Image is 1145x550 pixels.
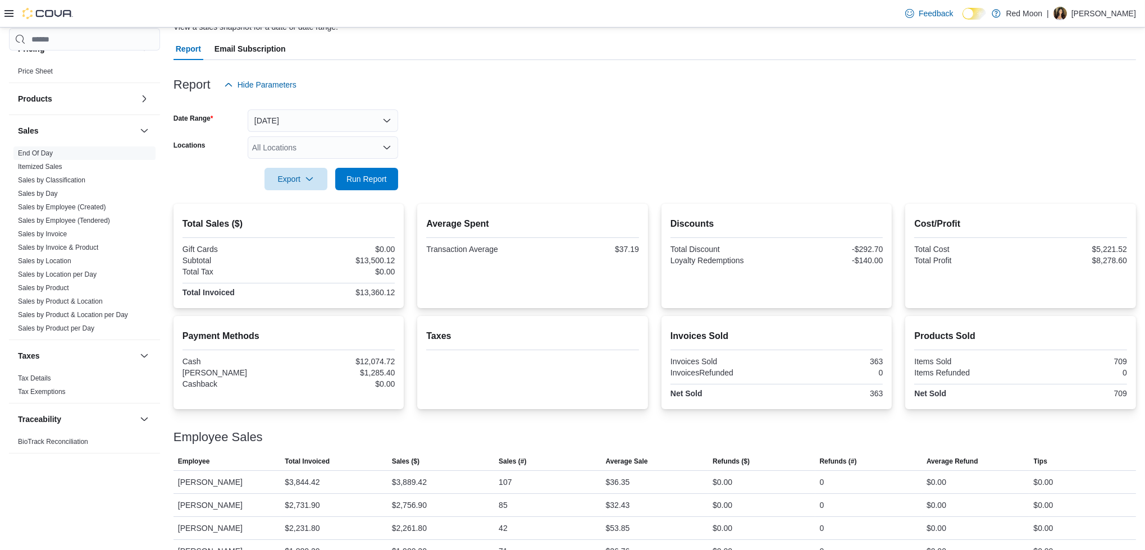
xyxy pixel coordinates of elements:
[285,475,320,489] div: $3,844.42
[18,67,53,76] span: Price Sheet
[176,38,201,60] span: Report
[183,329,395,343] h2: Payment Methods
[18,271,97,278] a: Sales by Location per Day
[138,349,151,363] button: Taxes
[18,189,58,198] span: Sales by Day
[238,79,296,90] span: Hide Parameters
[1071,7,1136,20] p: [PERSON_NAME]
[183,288,235,297] strong: Total Invoiced
[606,498,630,512] div: $32.43
[18,203,106,211] a: Sales by Employee (Created)
[9,372,160,403] div: Taxes
[914,217,1127,231] h2: Cost/Profit
[18,437,88,446] span: BioTrack Reconciliation
[426,245,530,254] div: Transaction Average
[18,149,53,158] span: End Of Day
[1034,457,1047,466] span: Tips
[914,245,1018,254] div: Total Cost
[606,521,630,535] div: $53.85
[1006,7,1043,20] p: Red Moon
[9,65,160,82] div: Pricing
[927,457,978,466] span: Average Refund
[18,350,40,361] h3: Taxes
[713,457,750,466] span: Refunds ($)
[183,267,286,276] div: Total Tax
[220,74,301,96] button: Hide Parameters
[291,379,395,388] div: $0.00
[18,216,110,225] span: Sales by Employee (Tendered)
[820,521,824,535] div: 0
[18,388,66,396] a: Tax Exemptions
[901,2,957,25] a: Feedback
[1034,521,1053,535] div: $0.00
[426,217,639,231] h2: Average Spent
[18,257,71,265] a: Sales by Location
[18,163,62,171] a: Itemized Sales
[713,498,732,512] div: $0.00
[18,387,66,396] span: Tax Exemptions
[138,124,151,137] button: Sales
[779,357,883,366] div: 363
[285,457,330,466] span: Total Invoiced
[820,457,857,466] span: Refunds (#)
[335,168,398,190] button: Run Report
[18,438,88,446] a: BioTrack Reconciliation
[606,475,630,489] div: $36.35
[18,217,110,224] a: Sales by Employee (Tendered)
[18,149,53,157] a: End Of Day
[914,389,946,398] strong: Net Sold
[138,412,151,426] button: Traceability
[18,203,106,212] span: Sales by Employee (Created)
[18,297,103,306] span: Sales by Product & Location
[285,521,320,535] div: $2,231.80
[18,176,85,184] a: Sales by Classification
[291,368,395,377] div: $1,285.40
[291,288,395,297] div: $13,360.12
[1023,389,1127,398] div: 709
[18,93,52,104] h3: Products
[346,173,387,185] span: Run Report
[927,521,946,535] div: $0.00
[18,230,67,238] a: Sales by Invoice
[18,176,85,185] span: Sales by Classification
[1023,245,1127,254] div: $5,221.52
[18,244,98,251] a: Sales by Invoice & Product
[18,67,53,75] a: Price Sheet
[174,471,280,493] div: [PERSON_NAME]
[18,270,97,279] span: Sales by Location per Day
[183,256,286,265] div: Subtotal
[174,78,211,91] h3: Report
[914,256,1018,265] div: Total Profit
[18,190,58,198] a: Sales by Day
[927,475,946,489] div: $0.00
[919,8,953,19] span: Feedback
[248,109,398,132] button: [DATE]
[779,256,883,265] div: -$140.00
[183,368,286,377] div: [PERSON_NAME]
[670,245,774,254] div: Total Discount
[18,374,51,382] a: Tax Details
[914,329,1127,343] h2: Products Sold
[535,245,639,254] div: $37.19
[18,284,69,292] a: Sales by Product
[713,475,732,489] div: $0.00
[820,498,824,512] div: 0
[174,517,280,539] div: [PERSON_NAME]
[18,350,135,361] button: Taxes
[779,368,883,377] div: 0
[18,125,135,136] button: Sales
[779,389,883,398] div: 363
[382,143,391,152] button: Open list of options
[291,267,395,276] div: $0.00
[18,256,71,265] span: Sales by Location
[18,297,103,305] a: Sales by Product & Location
[499,521,508,535] div: 42
[499,475,512,489] div: 107
[1047,7,1049,20] p: |
[392,475,427,489] div: $3,889.42
[670,368,774,377] div: InvoicesRefunded
[962,8,986,20] input: Dark Mode
[18,324,94,332] a: Sales by Product per Day
[174,494,280,516] div: [PERSON_NAME]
